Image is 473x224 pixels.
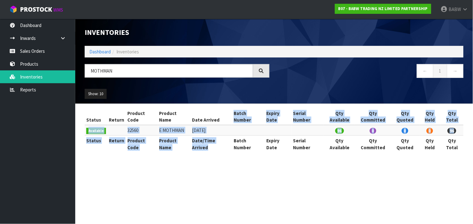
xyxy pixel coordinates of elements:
[191,125,232,135] td: [DATE]
[108,108,126,125] th: Return
[292,136,324,152] th: Serial Number
[158,108,191,125] th: Product Name
[265,108,291,125] th: Expiry Date
[85,136,108,152] th: Status
[85,28,269,36] h1: Inventories
[116,49,139,55] span: Inventories
[265,136,291,152] th: Expiry Date
[86,128,106,134] span: Available
[279,64,464,79] nav: Page navigation
[335,128,344,134] span: 96
[449,6,461,12] span: BABW
[9,5,17,13] img: cube-alt.png
[85,108,108,125] th: Status
[448,128,456,134] span: 96
[20,5,52,14] span: ProStock
[292,108,324,125] th: Serial Number
[85,89,107,99] button: Show: 10
[324,136,355,152] th: Qty Available
[126,125,158,135] td: 32560
[402,128,408,134] span: 0
[191,136,232,152] th: Date/Time Arrived
[158,125,191,135] td: E MOTHMAN
[126,108,158,125] th: Product Code
[89,49,111,55] a: Dashboard
[419,108,441,125] th: Qty Held
[427,128,433,134] span: 0
[355,108,391,125] th: Qty Committed
[232,136,265,152] th: Batch Number
[126,136,158,152] th: Product Code
[441,136,464,152] th: Qty Total
[53,7,63,13] small: WMS
[191,108,232,125] th: Date Arrived
[419,136,441,152] th: Qty Held
[391,108,419,125] th: Qty Quoted
[441,108,464,125] th: Qty Total
[232,108,265,125] th: Batch Number
[108,136,126,152] th: Return
[391,136,419,152] th: Qty Quoted
[85,64,253,78] input: Search inventories
[158,136,191,152] th: Product Name
[433,64,447,78] a: 1
[417,64,433,78] a: ←
[355,136,391,152] th: Qty Committed
[447,64,464,78] a: →
[324,108,355,125] th: Qty Available
[370,128,376,134] span: 0
[338,6,428,11] strong: B07 - BABW TRADING NZ LIMITED PARTNERSHIP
